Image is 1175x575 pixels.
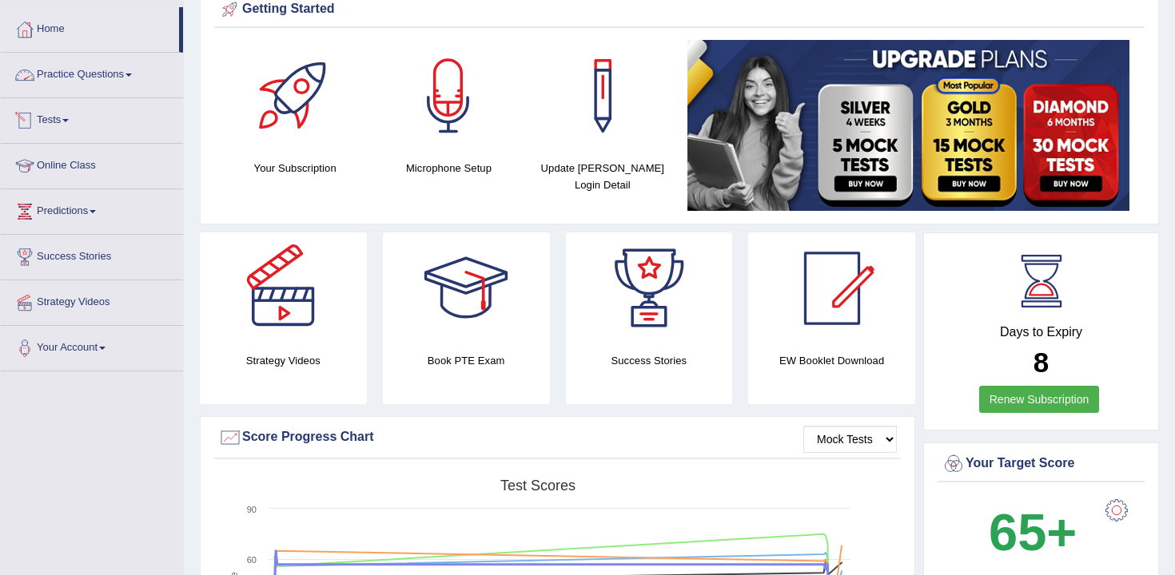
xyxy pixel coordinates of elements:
b: 65+ [989,503,1077,561]
h4: Update [PERSON_NAME] Login Detail [534,160,671,193]
a: Your Account [1,326,183,366]
a: Strategy Videos [1,280,183,320]
h4: Microphone Setup [380,160,517,176]
h4: Strategy Videos [200,352,367,369]
a: Success Stories [1,235,183,275]
h4: Days to Expiry [942,325,1141,339]
div: Score Progress Chart [218,426,897,450]
tspan: Test scores [500,478,576,494]
img: small5.jpg [687,40,1129,211]
h4: Your Subscription [226,160,364,176]
h4: Book PTE Exam [383,352,550,369]
text: 90 [247,505,257,514]
a: Practice Questions [1,53,183,93]
h4: Success Stories [566,352,733,369]
a: Home [1,7,179,47]
b: 8 [1034,347,1049,378]
a: Online Class [1,144,183,184]
a: Renew Subscription [979,386,1100,413]
div: Your Target Score [942,452,1141,476]
text: 60 [247,555,257,565]
a: Tests [1,98,183,138]
h4: EW Booklet Download [748,352,915,369]
a: Predictions [1,189,183,229]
